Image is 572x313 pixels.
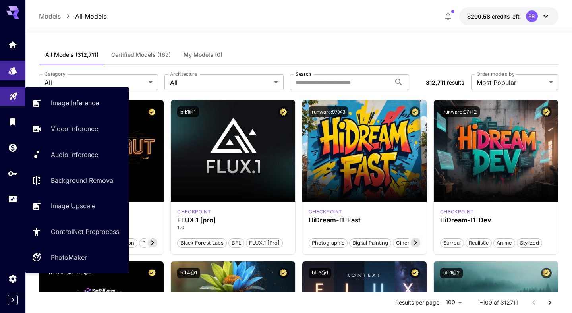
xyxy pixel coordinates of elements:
[309,208,342,215] p: checkpoint
[177,208,211,215] p: checkpoint
[44,78,145,87] span: All
[309,268,331,278] button: bfl:3@1
[440,216,552,224] h3: HiDream-I1-Dev
[278,106,289,117] button: Certified Model – Vetted for best performance and includes a commercial license.
[51,150,98,159] p: Audio Inference
[147,106,157,117] button: Certified Model – Vetted for best performance and includes a commercial license.
[39,12,106,21] nav: breadcrumb
[477,78,546,87] span: Most Popular
[25,93,129,113] a: Image Inference
[45,51,99,58] span: All Models (312,711)
[410,106,420,117] button: Certified Model – Vetted for best performance and includes a commercial license.
[51,124,98,133] p: Video Inference
[296,71,311,77] label: Search
[147,268,157,278] button: Certified Model – Vetted for best performance and includes a commercial license.
[8,168,17,178] div: API Keys
[350,239,391,247] span: Digital Painting
[111,51,171,58] span: Certified Models (169)
[309,216,420,224] h3: HiDream-I1-Fast
[467,13,492,20] span: $209.58
[440,268,463,278] button: bfl:1@2
[8,274,17,284] div: Settings
[542,295,558,311] button: Go to next page
[229,239,244,247] span: BFL
[39,12,61,21] p: Models
[51,253,87,262] p: PhotoMaker
[441,239,464,247] span: Surreal
[526,10,538,22] div: PB
[51,227,119,236] p: ControlNet Preprocess
[459,7,558,25] button: $209.58258
[309,106,348,117] button: runware:97@3
[8,192,17,202] div: Usage
[25,119,129,139] a: Video Inference
[51,201,95,211] p: Image Upscale
[25,248,129,267] a: PhotoMaker
[541,106,552,117] button: Certified Model – Vetted for best performance and includes a commercial license.
[177,268,200,278] button: bfl:4@1
[8,63,17,73] div: Models
[8,295,18,305] button: Expand sidebar
[541,268,552,278] button: Certified Model – Vetted for best performance and includes a commercial license.
[177,208,211,215] div: fluxpro
[44,71,66,77] label: Category
[9,89,18,99] div: Playground
[440,208,474,215] div: HiDream Dev
[8,117,17,127] div: Library
[410,268,420,278] button: Certified Model – Vetted for best performance and includes a commercial license.
[178,239,226,247] span: Black Forest Labs
[477,299,518,307] p: 1–100 of 312711
[477,71,514,77] label: Order models by
[443,297,465,308] div: 100
[177,216,289,224] h3: FLUX.1 [pro]
[25,222,129,242] a: ControlNet Preprocess
[75,12,106,21] p: All Models
[467,12,520,21] div: $209.58258
[25,145,129,164] a: Audio Inference
[184,51,222,58] span: My Models (0)
[246,239,282,247] span: FLUX.1 [pro]
[309,239,347,247] span: Photographic
[393,239,423,247] span: Cinematic
[447,79,464,86] span: results
[170,78,271,87] span: All
[278,268,289,278] button: Certified Model – Vetted for best performance and includes a commercial license.
[25,170,129,190] a: Background Removal
[25,196,129,216] a: Image Upscale
[466,239,491,247] span: Realistic
[170,71,197,77] label: Architecture
[8,143,17,153] div: Wallet
[177,224,289,231] p: 1.0
[51,176,115,185] p: Background Removal
[440,208,474,215] p: checkpoint
[8,40,17,50] div: Home
[177,106,199,117] button: bfl:1@1
[139,239,153,247] span: pro
[492,13,520,20] span: credits left
[494,239,515,247] span: Anime
[51,98,99,108] p: Image Inference
[426,79,445,86] span: 312,711
[395,299,439,307] p: Results per page
[309,208,342,215] div: HiDream Fast
[517,239,542,247] span: Stylized
[440,106,480,117] button: runware:97@2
